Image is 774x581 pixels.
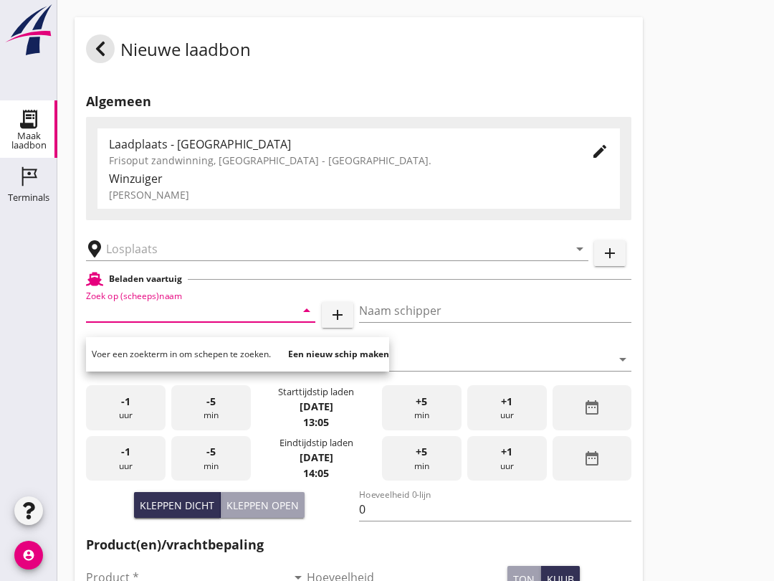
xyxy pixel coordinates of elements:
span: -5 [206,444,216,460]
div: [PERSON_NAME] [109,187,608,202]
div: Starttijdstip laden [278,385,354,399]
div: uur [86,385,166,430]
i: arrow_drop_down [614,351,631,368]
i: date_range [583,399,601,416]
img: logo-small.a267ee39.svg [3,4,54,57]
strong: Een nieuw schip maken [288,348,389,360]
div: uur [467,436,547,481]
strong: 13:05 [303,415,329,429]
span: -5 [206,394,216,410]
input: Losplaats [106,237,548,260]
div: min [382,436,462,481]
div: uur [86,436,166,481]
div: Kleppen dicht [140,498,214,513]
span: Voer een zoekterm in om schepen te zoeken. [92,348,271,360]
strong: 14:05 [303,466,329,480]
i: arrow_drop_down [571,240,588,258]
span: +1 [501,444,512,460]
div: Kleppen open [226,498,299,513]
span: +5 [416,444,427,460]
span: -1 [121,444,130,460]
h2: Algemeen [86,92,631,111]
div: Terminals [8,193,49,202]
span: +5 [416,394,427,410]
div: Frisoput zandwinning, [GEOGRAPHIC_DATA] - [GEOGRAPHIC_DATA]. [109,153,568,168]
div: uur [467,385,547,430]
div: min [171,436,251,481]
div: Winzuiger [109,170,608,187]
div: min [171,385,251,430]
div: Laadplaats - [GEOGRAPHIC_DATA] [109,136,568,153]
h2: Product(en)/vrachtbepaling [86,535,631,554]
i: date_range [583,450,601,467]
input: Zoek op (scheeps)naam [86,299,275,322]
strong: [DATE] [300,450,333,464]
i: add [601,245,618,262]
span: -1 [121,394,130,410]
i: edit [591,143,608,160]
span: +1 [501,394,512,410]
i: arrow_drop_down [298,302,315,319]
i: account_circle [14,541,43,570]
h2: Beladen vaartuig [109,273,182,285]
div: min [382,385,462,430]
div: Eindtijdstip laden [279,436,353,450]
input: Hoeveelheid 0-lijn [359,498,632,521]
strong: [DATE] [300,400,333,413]
div: Nieuwe laadbon [86,34,251,69]
button: Kleppen dicht [134,492,221,518]
i: add [329,306,346,323]
button: Kleppen open [221,492,305,518]
input: Naam schipper [359,299,632,322]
